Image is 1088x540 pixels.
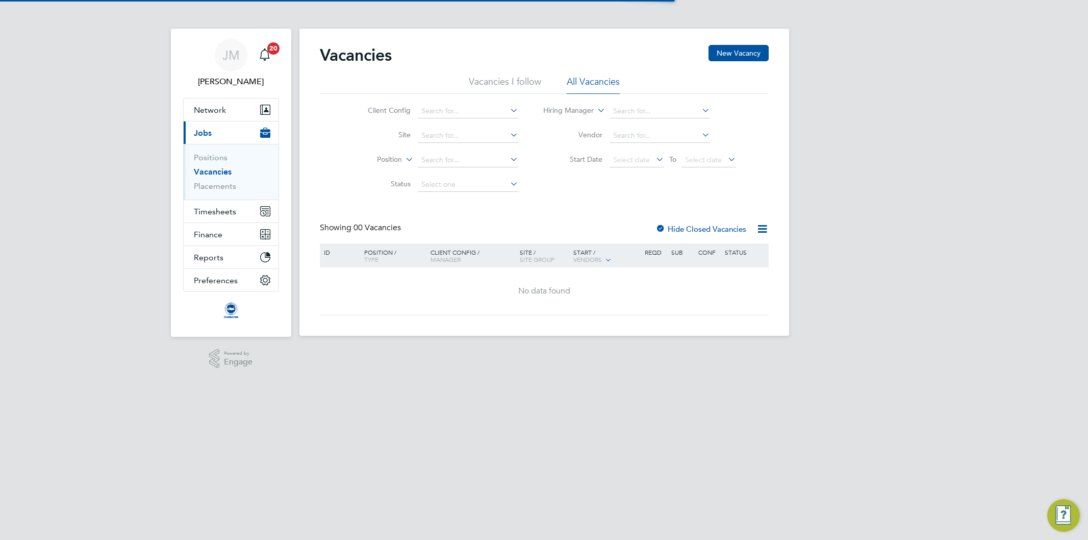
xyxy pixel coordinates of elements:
div: Client Config / [428,243,517,268]
a: JM[PERSON_NAME] [183,39,279,88]
label: Vendor [544,130,602,139]
label: Position [343,155,402,165]
button: Reports [184,246,279,268]
input: Search for... [610,104,710,118]
input: Search for... [418,104,518,118]
li: All Vacancies [567,76,620,94]
label: Start Date [544,155,602,164]
a: 20 [255,39,275,71]
label: Client Config [352,106,411,115]
span: To [666,153,679,166]
span: Vendors [573,255,602,263]
span: Timesheets [194,207,236,216]
span: JM [222,48,240,62]
input: Search for... [610,129,710,143]
div: Conf [696,243,722,261]
div: Reqd [642,243,669,261]
span: Manager [431,255,461,263]
button: Jobs [184,121,279,144]
span: Jo Morris [183,76,279,88]
span: Powered by [224,349,252,358]
a: Placements [194,181,236,191]
span: Jobs [194,128,212,138]
span: Reports [194,253,223,262]
button: Timesheets [184,200,279,223]
label: Hide Closed Vacancies [655,224,746,234]
div: Sub [669,243,695,261]
nav: Main navigation [171,29,291,337]
div: Jobs [184,144,279,200]
div: Start / [571,243,642,269]
a: Vacancies [194,167,232,177]
div: Site / [517,243,571,268]
button: Finance [184,223,279,246]
li: Vacancies I follow [469,76,541,94]
a: Positions [194,153,227,162]
a: Go to home page [183,302,279,318]
span: Network [194,105,226,115]
div: Showing [320,223,403,233]
label: Hiring Manager [535,106,594,116]
label: Site [352,130,411,139]
span: Select date [685,155,722,164]
div: No data found [321,286,767,297]
label: Status [352,179,411,188]
button: Engage Resource Center [1047,499,1080,532]
span: Finance [194,230,222,239]
span: Site Group [520,255,554,263]
span: 00 Vacancies [353,223,401,233]
button: Preferences [184,269,279,291]
h2: Vacancies [320,45,392,65]
span: 20 [267,42,280,55]
div: ID [321,243,357,261]
div: Position / [357,243,428,268]
button: New Vacancy [709,45,769,61]
div: Status [722,243,767,261]
span: Engage [224,358,252,366]
span: Select date [613,155,650,164]
img: albioninthecommunity-logo-retina.png [223,302,239,318]
input: Select one [418,178,518,192]
span: Preferences [194,276,238,285]
span: Type [364,255,378,263]
input: Search for... [418,153,518,167]
a: Powered byEngage [209,349,252,369]
button: Network [184,99,279,121]
input: Search for... [418,129,518,143]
